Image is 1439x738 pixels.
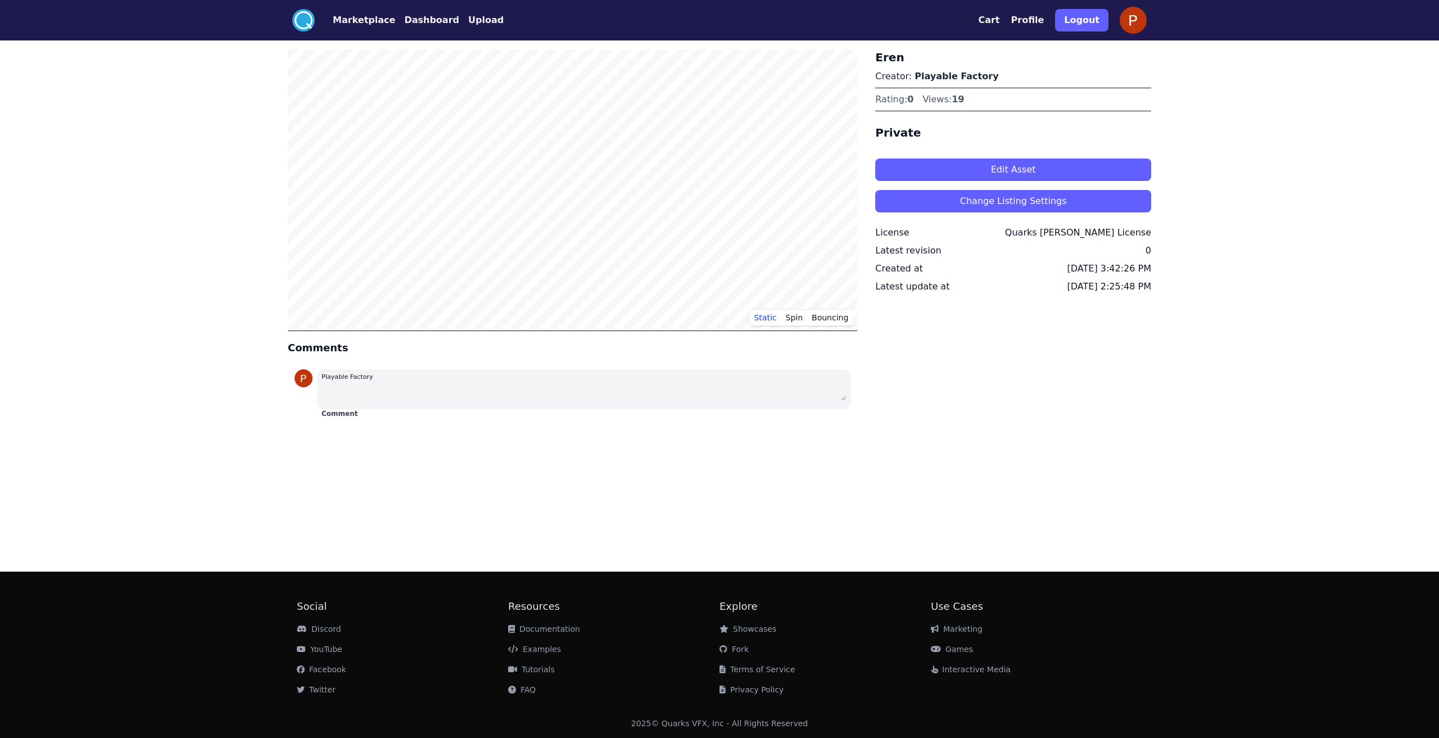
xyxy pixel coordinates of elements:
[297,599,508,614] h2: Social
[875,159,1151,181] button: Edit Asset
[322,373,373,381] small: Playable Factory
[952,94,964,105] span: 19
[931,599,1142,614] h2: Use Cases
[295,369,313,387] img: profile
[875,150,1151,181] a: Edit Asset
[719,665,795,674] a: Terms of Service
[508,665,555,674] a: Tutorials
[508,685,536,694] a: FAQ
[915,71,998,82] a: Playable Factory
[297,645,342,654] a: YouTube
[875,262,922,275] div: Created at
[333,13,395,27] button: Marketplace
[1067,262,1151,275] div: [DATE] 3:42:26 PM
[297,624,341,633] a: Discord
[468,13,504,27] button: Upload
[1011,13,1044,27] button: Profile
[297,665,346,674] a: Facebook
[781,309,808,326] button: Spin
[719,599,931,614] h2: Explore
[875,226,909,239] div: License
[875,244,941,257] div: Latest revision
[315,13,395,27] a: Marketplace
[288,340,857,356] h4: Comments
[875,190,1151,212] button: Change Listing Settings
[907,94,913,105] span: 0
[978,13,999,27] button: Cart
[931,624,983,633] a: Marketing
[922,93,964,106] div: Views:
[459,13,504,27] a: Upload
[631,718,808,729] div: 2025 © Quarks VFX, Inc - All Rights Reserved
[1146,244,1151,257] div: 0
[875,125,1151,141] h4: Private
[508,645,561,654] a: Examples
[875,280,949,293] div: Latest update at
[719,624,776,633] a: Showcases
[1005,226,1151,239] div: Quarks [PERSON_NAME] License
[508,599,719,614] h2: Resources
[719,645,749,654] a: Fork
[875,70,1151,83] p: Creator:
[807,309,853,326] button: Bouncing
[931,665,1011,674] a: Interactive Media
[931,645,973,654] a: Games
[1055,4,1108,36] a: Logout
[322,409,358,418] button: Comment
[297,685,336,694] a: Twitter
[395,13,459,27] a: Dashboard
[875,49,1151,65] h3: Eren
[1120,7,1147,34] img: profile
[508,624,580,633] a: Documentation
[404,13,459,27] button: Dashboard
[875,93,913,106] div: Rating:
[1067,280,1151,293] div: [DATE] 2:25:48 PM
[719,685,784,694] a: Privacy Policy
[1055,9,1108,31] button: Logout
[749,309,781,326] button: Static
